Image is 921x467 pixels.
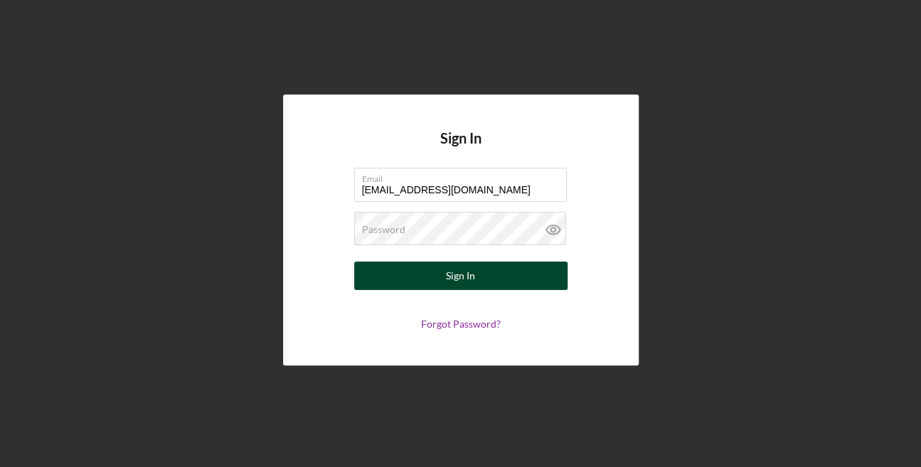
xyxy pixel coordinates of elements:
[440,130,481,168] h4: Sign In
[354,262,568,290] button: Sign In
[362,168,567,184] label: Email
[446,262,475,290] div: Sign In
[421,318,501,330] a: Forgot Password?
[362,224,405,235] label: Password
